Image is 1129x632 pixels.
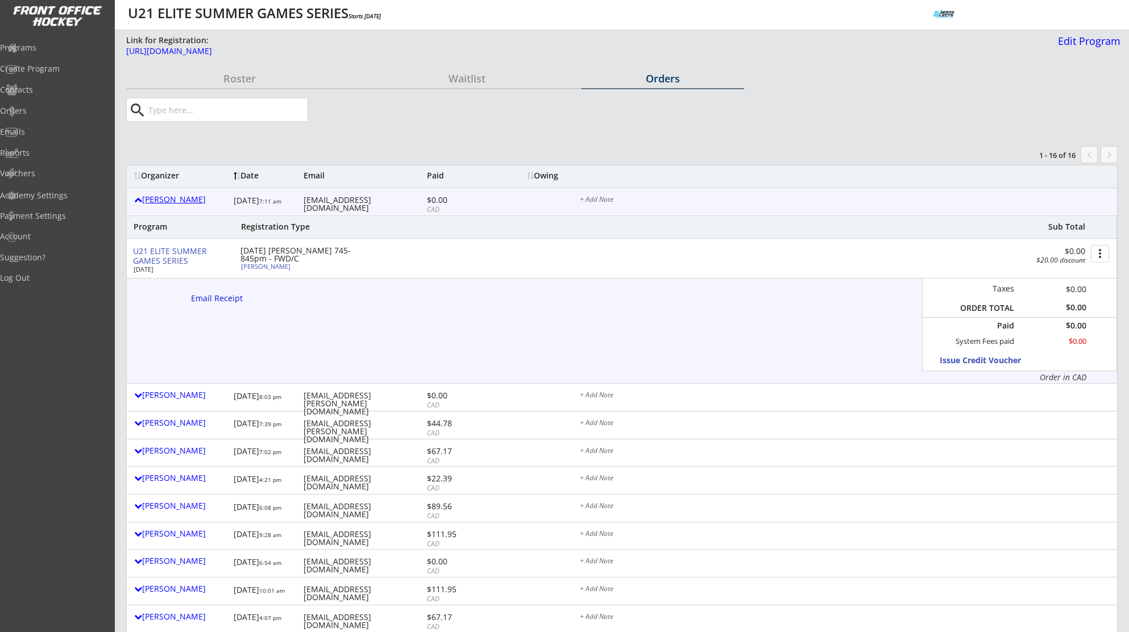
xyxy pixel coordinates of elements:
font: 7:02 pm [259,448,281,456]
div: Date [234,172,295,180]
div: Organizer [134,172,228,180]
div: + Add Note [580,558,1110,567]
div: [PERSON_NAME] [134,447,228,455]
div: + Add Note [580,392,1110,401]
div: [PERSON_NAME] [134,530,228,538]
div: $0.00 [1022,336,1086,346]
div: + Add Note [580,447,1110,456]
div: + Add Note [580,419,1110,429]
div: [EMAIL_ADDRESS][DOMAIN_NAME] [304,558,424,573]
div: Email [304,172,424,180]
div: [PERSON_NAME] [134,557,228,565]
div: System Fees paid [945,336,1014,346]
div: Paid [962,321,1014,331]
div: CAD [427,539,488,549]
div: Link for Registration: [126,35,210,46]
div: [DATE] [234,388,295,408]
div: + Add Note [580,475,1110,484]
font: 9:28 am [259,531,281,539]
font: 7:39 pm [259,420,281,428]
div: [DATE] [134,266,225,272]
div: + Add Note [580,502,1110,512]
div: $0.00 [1022,322,1086,330]
div: $44.78 [427,419,488,427]
div: [PERSON_NAME] [134,391,228,399]
div: [PERSON_NAME] [134,196,228,203]
font: 7:11 am [259,197,281,205]
div: FREESKATE [1015,257,1085,266]
div: CAD [427,429,488,438]
div: [DATE] [234,526,295,546]
div: $0.00 [427,392,488,400]
em: Starts [DATE] [348,12,381,20]
font: 8:03 pm [259,393,281,401]
div: Owing [527,172,570,180]
div: CAD [427,484,488,493]
div: [EMAIL_ADDRESS][DOMAIN_NAME] [304,196,424,212]
div: CAD [427,512,488,521]
div: $0.00 [427,196,488,204]
div: Paid [427,172,488,180]
div: $0.00 [427,558,488,566]
div: [DATE] [234,498,295,518]
div: [DATE] [234,609,295,629]
div: [PERSON_NAME] [134,585,228,593]
div: $111.95 [427,585,488,593]
div: + Add Note [580,196,1110,205]
div: $0.00 [1022,283,1086,295]
font: 6:54 am [259,559,281,567]
div: Taxes [955,284,1014,294]
div: Edit Program [1053,36,1120,46]
div: [URL][DOMAIN_NAME] [126,47,699,55]
div: [EMAIL_ADDRESS][DOMAIN_NAME] [304,502,424,518]
div: [EMAIL_ADDRESS][DOMAIN_NAME] [304,530,424,546]
div: [PERSON_NAME] [134,474,228,482]
div: CAD [427,401,488,410]
div: [EMAIL_ADDRESS][DOMAIN_NAME] [304,585,424,601]
div: CAD [427,594,488,604]
font: 6:08 pm [259,504,281,512]
div: + Add Note [580,530,1110,539]
a: Edit Program [1053,36,1120,56]
div: + Add Note [580,613,1110,622]
div: Order in CAD [955,372,1086,383]
div: CAD [427,567,488,576]
div: [PERSON_NAME] [134,502,228,510]
div: 1 - 16 of 16 [1016,150,1076,160]
div: [DATE] [234,415,295,435]
div: Registration Type [241,222,371,232]
div: ORDER TOTAL [955,303,1014,313]
div: U21 ELITE SUMMER GAMES SERIES [133,247,231,266]
div: Waitlist [354,73,580,84]
button: more_vert [1091,245,1109,263]
div: $67.17 [427,447,488,455]
div: Program [134,222,195,232]
div: Roster [126,73,353,84]
div: [EMAIL_ADDRESS][PERSON_NAME][DOMAIN_NAME] [304,392,424,415]
div: [DATE] [234,443,295,463]
font: 10:01 am [259,587,285,594]
font: 4:21 pm [259,476,281,484]
div: [DATE] [234,581,295,601]
div: + Add Note [580,585,1110,594]
div: $22.39 [427,475,488,483]
div: $20.00 discount [1015,257,1085,264]
div: [DATE] [PERSON_NAME] 745-845pm - FWD/C [240,247,371,263]
button: chevron_left [1081,146,1098,163]
div: [DATE] [234,554,295,573]
div: $0.00 [1015,247,1085,256]
div: Email Receipt [191,294,249,302]
div: [DATE] [234,192,295,212]
button: Issue Credit Voucher [940,352,1045,368]
div: [PERSON_NAME] [134,613,228,621]
div: $67.17 [427,613,488,621]
div: CAD [427,205,488,215]
div: CAD [427,622,488,632]
div: [EMAIL_ADDRESS][PERSON_NAME][DOMAIN_NAME] [304,419,424,443]
button: keyboard_arrow_right [1101,146,1118,163]
div: CAD [427,456,488,466]
div: Orders [581,73,744,84]
div: [PERSON_NAME] [134,419,228,427]
font: 4:07 pm [259,614,281,622]
div: [EMAIL_ADDRESS][DOMAIN_NAME] [304,447,424,463]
